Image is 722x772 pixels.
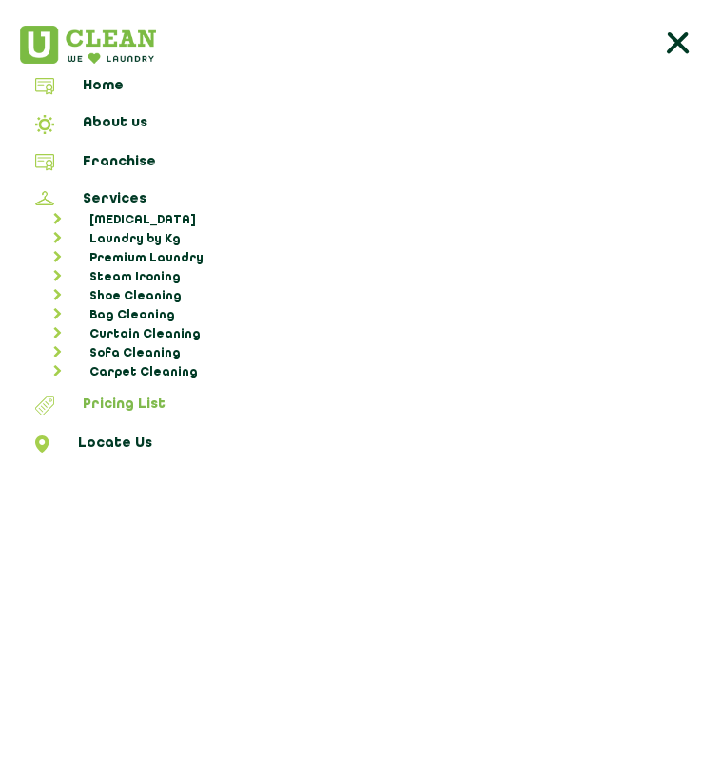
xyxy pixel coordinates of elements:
[7,115,715,140] a: About us
[7,26,156,64] img: UClean Laundry and Dry Cleaning
[26,287,715,306] a: Shoe Cleaning
[26,363,715,382] a: Carpet Cleaning
[26,230,715,249] a: Laundry by Kg
[26,306,715,325] a: Bag Cleaning
[26,344,715,363] a: Sofa Cleaning
[7,396,715,421] a: Pricing List
[7,191,715,211] a: Services
[7,435,715,458] a: Locate Us
[26,249,715,268] a: Premium Laundry
[26,268,715,287] a: Steam Ironing
[26,325,715,344] a: Curtain Cleaning
[26,211,715,230] a: [MEDICAL_DATA]
[7,78,715,101] a: Home
[7,154,715,177] a: Franchise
